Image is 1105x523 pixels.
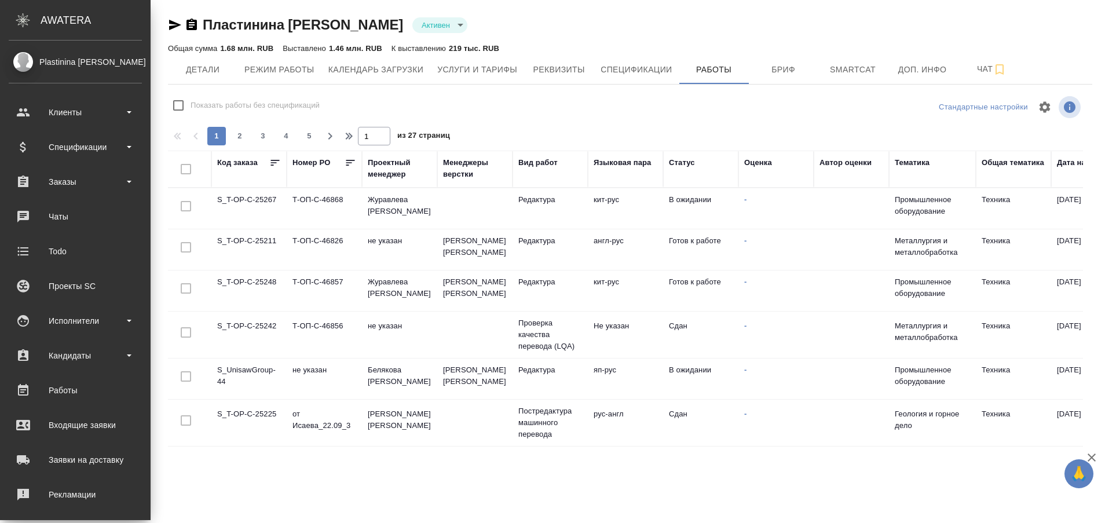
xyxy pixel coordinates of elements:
td: Т-ОП-С-46833 [287,449,362,490]
div: Менеджеры верстки [443,157,507,180]
td: Техника [976,270,1051,311]
div: Номер PO [292,157,330,169]
button: 2 [230,127,249,145]
td: Т-ОП-С-46857 [287,270,362,311]
div: Работы [9,382,142,399]
p: Промышленное оборудование [895,364,970,387]
svg: Подписаться [993,63,1007,76]
p: Промышленное оборудование [895,194,970,217]
div: Языковая пара [594,157,652,169]
p: 219 тыс. RUB [449,44,499,53]
td: S_UnisawGroup-44 [211,359,287,399]
div: Тематика [895,157,930,169]
td: не указан [362,314,437,355]
p: Постредактура машинного перевода [518,405,582,440]
div: Проектный менеджер [368,157,431,180]
td: Техника [976,449,1051,490]
p: Промышленное оборудование [895,276,970,299]
p: Проверка качества перевода (LQA) [518,317,582,352]
a: Заявки на доставку [3,445,148,474]
div: Активен [412,17,467,33]
td: кит-рус [588,270,663,311]
button: 4 [277,127,295,145]
p: Редактура [518,235,582,247]
span: Календарь загрузки [328,63,424,77]
a: Рекламации [3,480,148,509]
div: Исполнители [9,312,142,330]
a: - [744,277,747,286]
div: Клиенты [9,104,142,121]
div: Дата начала [1057,157,1103,169]
span: 4 [277,130,295,142]
span: Посмотреть информацию [1059,96,1083,118]
div: Оценка [744,157,772,169]
td: [PERSON_NAME] [PERSON_NAME] [437,449,513,490]
a: Работы [3,376,148,405]
td: S_T-OP-C-25248 [211,270,287,311]
span: Режим работы [244,63,314,77]
button: Скопировать ссылку [185,18,199,32]
div: Автор оценки [819,157,872,169]
a: - [744,321,747,330]
td: Сдан [663,314,738,355]
td: [PERSON_NAME] [PERSON_NAME] [437,270,513,311]
td: Журавлева [PERSON_NAME] [362,270,437,311]
span: Реквизиты [531,63,587,77]
p: 1.46 млн. RUB [329,44,382,53]
span: Детали [175,63,230,77]
a: - [744,409,747,418]
td: Техника [976,403,1051,443]
div: Проекты SC [9,277,142,295]
td: Журавлева [PERSON_NAME] [362,188,437,229]
p: 1.68 млн. RUB [220,44,273,53]
div: Статус [669,157,695,169]
td: Техника [976,359,1051,399]
div: AWATERA [41,9,151,32]
span: Чат [964,62,1020,76]
p: Редактура [518,364,582,376]
div: Рекламации [9,486,142,503]
td: Техника [976,314,1051,355]
span: Доп. инфо [895,63,950,77]
a: Todo [3,237,148,266]
td: от Исаева_22.09_3 [287,403,362,443]
span: Бриф [756,63,811,77]
td: яп-рус [588,359,663,399]
td: не указан [362,229,437,270]
td: Не указан [588,314,663,355]
span: Показать работы без спецификаций [191,100,320,111]
td: Готов к работе [663,449,738,490]
td: S_T-OP-C-25218 [211,449,287,490]
a: Чаты [3,202,148,231]
td: Техника [976,188,1051,229]
td: S_T-OP-C-25267 [211,188,287,229]
div: Кандидаты [9,347,142,364]
td: S_T-OP-C-25211 [211,229,287,270]
td: Т-ОП-С-46826 [287,229,362,270]
td: Т-ОП-С-46856 [287,314,362,355]
a: - [744,365,747,374]
td: Техника [976,229,1051,270]
button: 5 [300,127,319,145]
div: Заявки на доставку [9,451,142,469]
p: Геология и горное дело [895,408,970,431]
td: не указан [287,359,362,399]
span: 🙏 [1069,462,1089,486]
div: Заказы [9,173,142,191]
div: Код заказа [217,157,258,169]
td: Т-ОП-С-46868 [287,188,362,229]
td: В ожидании [663,359,738,399]
p: Редактура [518,194,582,206]
div: Общая тематика [982,157,1044,169]
span: Услуги и тарифы [437,63,517,77]
a: Входящие заявки [3,411,148,440]
div: Спецификации [9,138,142,156]
button: Скопировать ссылку для ЯМессенджера [168,18,182,32]
a: Пластинина [PERSON_NAME] [203,17,403,32]
td: В ожидании [663,188,738,229]
span: из 27 страниц [397,129,450,145]
span: 2 [230,130,249,142]
td: англ-рус [588,229,663,270]
td: Готов к работе [663,229,738,270]
p: Редактура [518,276,582,288]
